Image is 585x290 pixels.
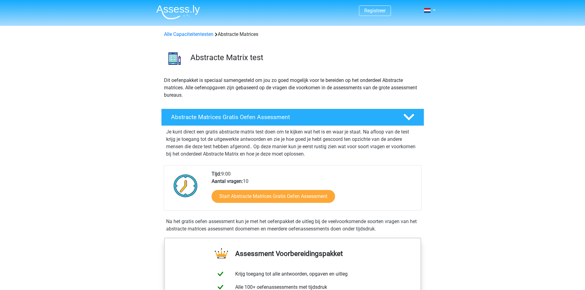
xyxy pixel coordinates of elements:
a: Start Abstracte Matrices Gratis Oefen Assessment [212,190,335,203]
b: Aantal vragen: [212,178,243,184]
div: Na het gratis oefen assessment kun je met het oefenpakket de uitleg bij de veelvoorkomende soorte... [164,218,422,233]
a: Abstracte Matrices Gratis Oefen Assessment [159,109,427,126]
a: Registreer [364,8,386,14]
img: abstracte matrices [162,45,188,72]
h3: Abstracte Matrix test [190,53,419,62]
a: Alle Capaciteitentesten [164,31,213,37]
h4: Abstracte Matrices Gratis Oefen Assessment [171,114,393,121]
p: Dit oefenpakket is speciaal samengesteld om jou zo goed mogelijk voor te bereiden op het onderdee... [164,77,421,99]
img: Assessly [156,5,200,19]
div: 9:00 10 [207,170,421,210]
p: Je kunt direct een gratis abstracte matrix test doen om te kijken wat het is en waar je staat. Na... [166,128,419,158]
b: Tijd: [212,171,221,177]
div: Abstracte Matrices [162,31,424,38]
img: Klok [170,170,201,201]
